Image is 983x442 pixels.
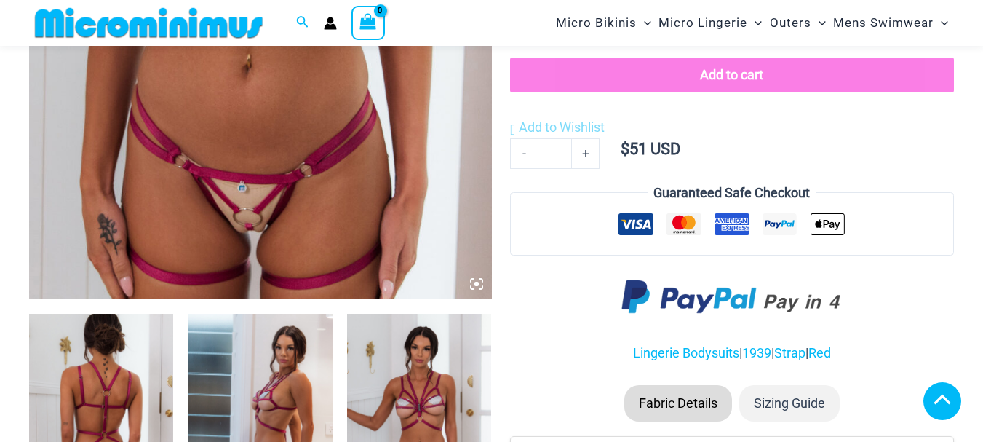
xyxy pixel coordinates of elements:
a: Micro BikinisMenu ToggleMenu Toggle [552,4,655,42]
span: $ [621,140,629,158]
a: Lingerie Bodysuits [633,345,739,360]
li: Fabric Details [624,385,732,422]
span: Add to Wishlist [519,119,605,135]
nav: Site Navigation [550,2,954,44]
span: Mens Swimwear [833,4,934,42]
span: Menu Toggle [637,4,651,42]
a: Search icon link [296,14,309,32]
a: + [572,138,600,169]
span: Micro Bikinis [556,4,637,42]
button: Add to cart [510,58,954,92]
a: - [510,138,538,169]
span: Menu Toggle [747,4,762,42]
a: 1939 [742,345,771,360]
span: Micro Lingerie [658,4,747,42]
a: Mens SwimwearMenu ToggleMenu Toggle [829,4,952,42]
a: Micro LingerieMenu ToggleMenu Toggle [655,4,765,42]
a: Account icon link [324,17,337,30]
bdi: 51 USD [621,140,680,158]
a: View Shopping Cart, empty [351,6,385,39]
img: MM SHOP LOGO FLAT [29,7,268,39]
li: Sizing Guide [739,385,840,422]
a: OutersMenu ToggleMenu Toggle [766,4,829,42]
span: Menu Toggle [934,4,948,42]
a: Add to Wishlist [510,117,605,138]
input: Product quantity [538,138,572,169]
legend: Guaranteed Safe Checkout [648,182,816,204]
a: Red [808,345,831,360]
a: Strap [774,345,805,360]
p: | | | [510,342,954,364]
span: Outers [770,4,811,42]
span: Menu Toggle [811,4,826,42]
